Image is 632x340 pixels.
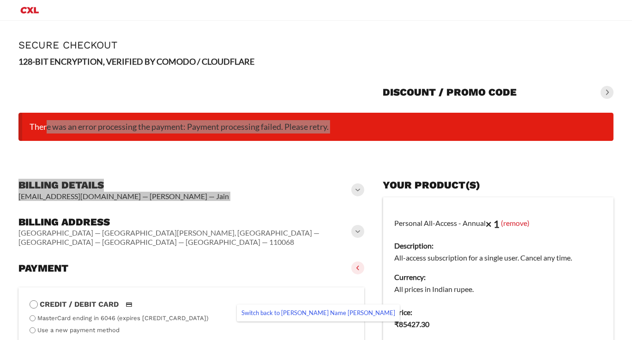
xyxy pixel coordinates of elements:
[120,299,138,310] img: Credit / Debit Card
[37,327,120,334] label: Use a new payment method
[18,179,229,192] h3: Billing details
[383,197,614,301] td: Personal All-Access - Annual
[18,113,614,141] li: There was an error processing the payment: Payment processing failed. Please retry.
[237,304,400,322] a: Switch back to [PERSON_NAME] Name [PERSON_NAME]
[18,192,229,201] vaadin-horizontal-layout: [EMAIL_ADDRESS][DOMAIN_NAME] — [PERSON_NAME] — Jain
[30,300,38,309] input: Credit / Debit CardCredit / Debit Card
[18,56,254,67] strong: 128-BIT ENCRYPTION, VERIFIED BY COMODO / CLOUDFLARE
[18,228,353,247] vaadin-horizontal-layout: [GEOGRAPHIC_DATA] — [GEOGRAPHIC_DATA][PERSON_NAME], [GEOGRAPHIC_DATA] — [GEOGRAPHIC_DATA] — [GEOG...
[18,262,68,275] h3: Payment
[394,240,602,252] dt: Description:
[394,252,602,264] dd: All-access subscription for a single user. Cancel any time.
[394,320,429,328] bdi: 85427.30
[394,320,399,328] span: ₹
[501,219,530,227] a: (remove)
[18,216,353,229] h3: Billing address
[30,298,353,310] label: Credit / Debit Card
[394,271,602,283] dt: Currency:
[383,86,517,99] h3: Discount / promo code
[18,39,614,51] h1: Secure Checkout
[486,218,500,230] strong: × 1
[394,283,602,295] dd: All prices in Indian rupee.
